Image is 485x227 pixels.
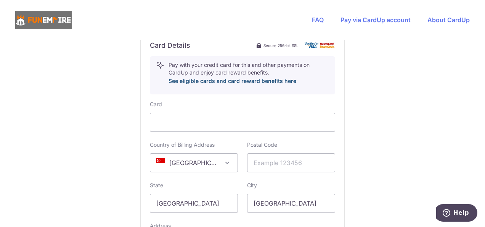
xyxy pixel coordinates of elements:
a: FAQ [312,16,324,24]
a: See eligible cards and card reward benefits here [169,78,296,84]
span: Singapore [150,154,238,172]
label: City [247,182,257,189]
p: Pay with your credit card for this and other payments on CardUp and enjoy card reward benefits. [169,61,329,86]
label: Country of Billing Address [150,141,215,149]
a: Pay via CardUp account [340,16,411,24]
span: Secure 256-bit SSL [263,42,299,49]
h6: Card Details [150,41,190,50]
a: About CardUp [427,16,470,24]
img: card secure [305,42,335,49]
label: Postal Code [247,141,277,149]
iframe: Opens a widget where you can find more information [436,204,477,223]
iframe: Secure card payment input frame [156,118,329,127]
input: Example 123456 [247,153,335,172]
label: Card [150,101,162,108]
label: State [150,182,163,189]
